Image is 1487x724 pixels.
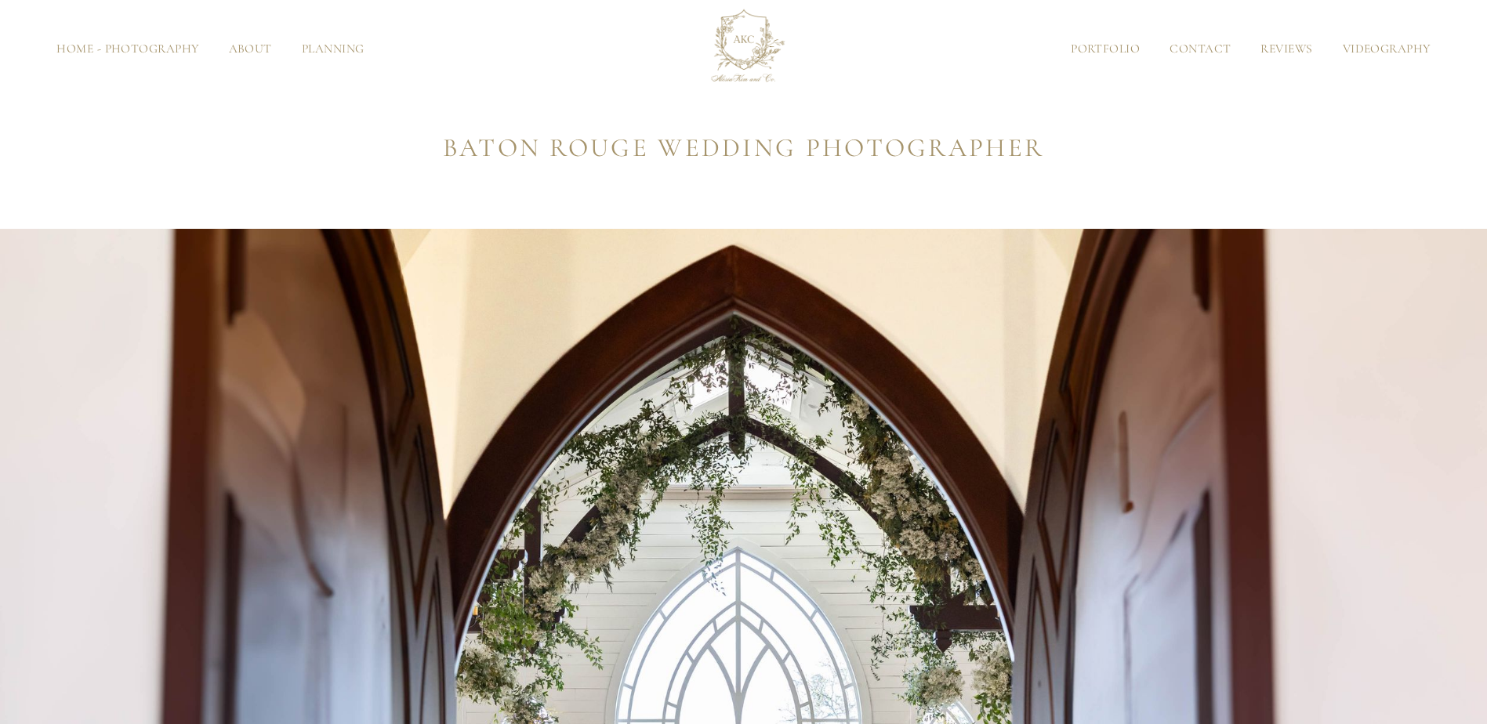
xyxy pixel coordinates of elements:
img: AlesiaKim and Co. [701,6,787,92]
a: About [214,43,287,55]
a: Reviews [1246,43,1327,55]
a: Contact [1155,43,1246,55]
a: Home - Photography [42,43,213,55]
a: Planning [287,43,379,55]
a: Portfolio [1056,43,1155,55]
a: Videography [1328,43,1445,55]
h1: BAton Rouge WEdding Photographer [283,128,1205,169]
